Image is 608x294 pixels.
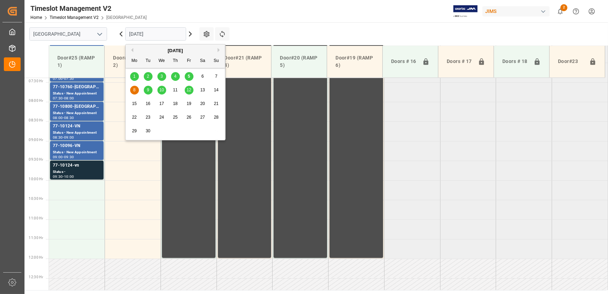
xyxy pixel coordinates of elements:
div: Su [212,57,221,65]
div: Choose Tuesday, September 2nd, 2025 [144,72,153,81]
div: 07:00 [53,77,63,80]
div: Choose Wednesday, September 3rd, 2025 [157,72,166,81]
span: 21 [214,101,218,106]
span: 09:30 Hr [29,157,43,161]
input: DD.MM.YYYY [125,27,186,41]
div: Choose Thursday, September 25th, 2025 [171,113,180,122]
div: 77-10800-[GEOGRAPHIC_DATA] [53,103,101,110]
div: Choose Tuesday, September 16th, 2025 [144,99,153,108]
span: 5 [188,74,190,79]
div: Door#21 (RAMP 4) [221,51,266,72]
span: 08:00 Hr [29,99,43,103]
div: Fr [185,57,193,65]
div: - [63,97,64,100]
div: Choose Tuesday, September 9th, 2025 [144,86,153,94]
span: 08:30 Hr [29,118,43,122]
img: Exertis%20JAM%20-%20Email%20Logo.jpg_1722504956.jpg [453,5,478,17]
div: 09:30 [53,175,63,178]
div: 09:00 [53,155,63,159]
div: Door#25 (RAMP 1) [55,51,99,72]
button: JIMS [482,5,552,18]
span: 17 [159,101,164,106]
span: 9 [147,87,149,92]
div: Choose Monday, September 1st, 2025 [130,72,139,81]
span: 30 [146,128,150,133]
div: Choose Friday, September 5th, 2025 [185,72,193,81]
div: 08:30 [53,136,63,139]
span: 26 [186,115,191,120]
div: Door#23 [555,55,586,68]
span: 10:00 Hr [29,177,43,181]
div: Door#24 (RAMP 2) [110,51,154,72]
div: 10:00 [64,175,74,178]
span: 27 [200,115,205,120]
div: Timeslot Management V2 [30,3,147,14]
div: 77-10124-VN [53,123,101,130]
div: Choose Thursday, September 18th, 2025 [171,99,180,108]
span: 4 [174,74,177,79]
span: 3 [161,74,163,79]
span: 10 [159,87,164,92]
div: Choose Saturday, September 6th, 2025 [198,72,207,81]
div: 77-10096-VN [53,142,101,149]
span: 09:00 Hr [29,138,43,142]
div: Door#20 (RAMP 5) [277,51,321,72]
div: Door#19 (RAMP 6) [333,51,377,72]
div: JIMS [482,6,550,16]
div: Mo [130,57,139,65]
div: Status - New Appointment [53,149,101,155]
span: 2 [147,74,149,79]
div: 07:30 [53,97,63,100]
div: - [63,136,64,139]
div: Choose Friday, September 19th, 2025 [185,99,193,108]
span: 28 [214,115,218,120]
div: Choose Tuesday, September 30th, 2025 [144,127,153,135]
div: 09:00 [64,136,74,139]
span: 11:30 Hr [29,236,43,240]
div: Choose Saturday, September 13th, 2025 [198,86,207,94]
button: Previous Month [129,48,133,52]
span: 07:30 Hr [29,79,43,83]
div: Choose Sunday, September 21st, 2025 [212,99,221,108]
div: 08:30 [64,116,74,119]
span: 23 [146,115,150,120]
span: 24 [159,115,164,120]
div: Choose Thursday, September 11th, 2025 [171,86,180,94]
div: Tu [144,57,153,65]
div: Choose Monday, September 22nd, 2025 [130,113,139,122]
button: Help Center [568,3,584,19]
div: Choose Sunday, September 7th, 2025 [212,72,221,81]
div: 77-10124-vn [53,162,101,169]
span: 12 [186,87,191,92]
div: Status - [53,169,101,175]
div: Choose Friday, September 26th, 2025 [185,113,193,122]
span: 13 [200,87,205,92]
span: 20 [200,101,205,106]
span: 11 [173,87,177,92]
div: month 2025-09 [128,70,223,138]
div: 09:30 [64,155,74,159]
span: 7 [215,74,218,79]
a: Timeslot Management V2 [50,15,99,20]
span: 11:00 Hr [29,216,43,220]
div: Choose Sunday, September 28th, 2025 [212,113,221,122]
div: [DATE] [126,47,225,54]
div: Choose Friday, September 12th, 2025 [185,86,193,94]
input: Type to search/select [29,27,107,41]
span: 12:30 Hr [29,275,43,279]
button: open menu [94,29,105,40]
span: 10:30 Hr [29,197,43,201]
div: Choose Saturday, September 20th, 2025 [198,99,207,108]
div: We [157,57,166,65]
div: Choose Monday, September 8th, 2025 [130,86,139,94]
span: 12:00 Hr [29,255,43,259]
div: Choose Wednesday, September 10th, 2025 [157,86,166,94]
span: 29 [132,128,136,133]
div: Choose Thursday, September 4th, 2025 [171,72,180,81]
div: Status - New Appointment [53,110,101,116]
div: Doors # 17 [444,55,475,68]
div: 08:00 [64,97,74,100]
span: 18 [173,101,177,106]
div: 08:00 [53,116,63,119]
div: Choose Sunday, September 14th, 2025 [212,86,221,94]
